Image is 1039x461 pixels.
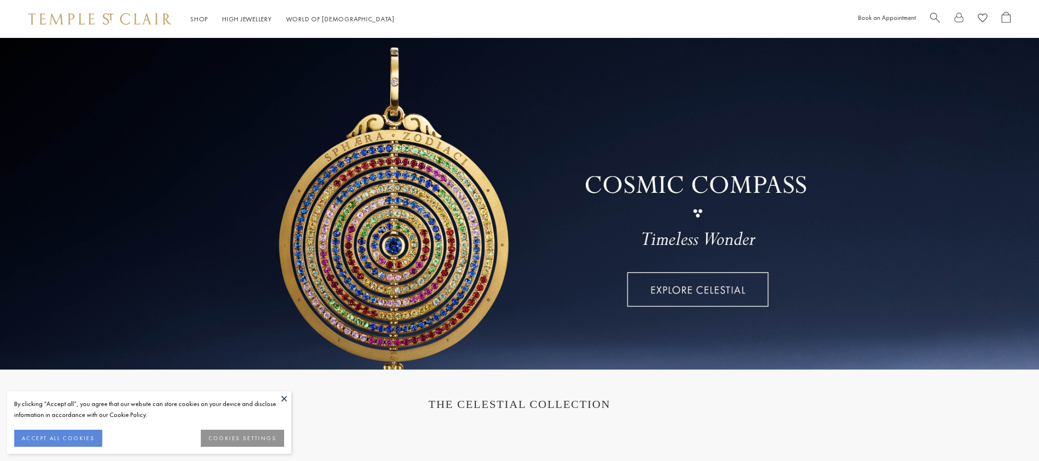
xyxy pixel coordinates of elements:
button: ACCEPT ALL COOKIES [14,430,102,447]
a: High JewelleryHigh Jewellery [222,15,272,23]
nav: Main navigation [190,13,394,25]
a: World of [DEMOGRAPHIC_DATA]World of [DEMOGRAPHIC_DATA] [286,15,394,23]
a: Search [930,12,940,27]
h1: THE CELESTIAL COLLECTION [38,398,1001,411]
a: View Wishlist [978,12,987,27]
button: COOKIES SETTINGS [201,430,284,447]
a: ShopShop [190,15,208,23]
div: By clicking “Accept all”, you agree that our website can store cookies on your device and disclos... [14,398,284,420]
img: Temple St. Clair [28,13,171,25]
a: Book an Appointment [858,13,916,22]
a: Open Shopping Bag [1002,12,1011,27]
